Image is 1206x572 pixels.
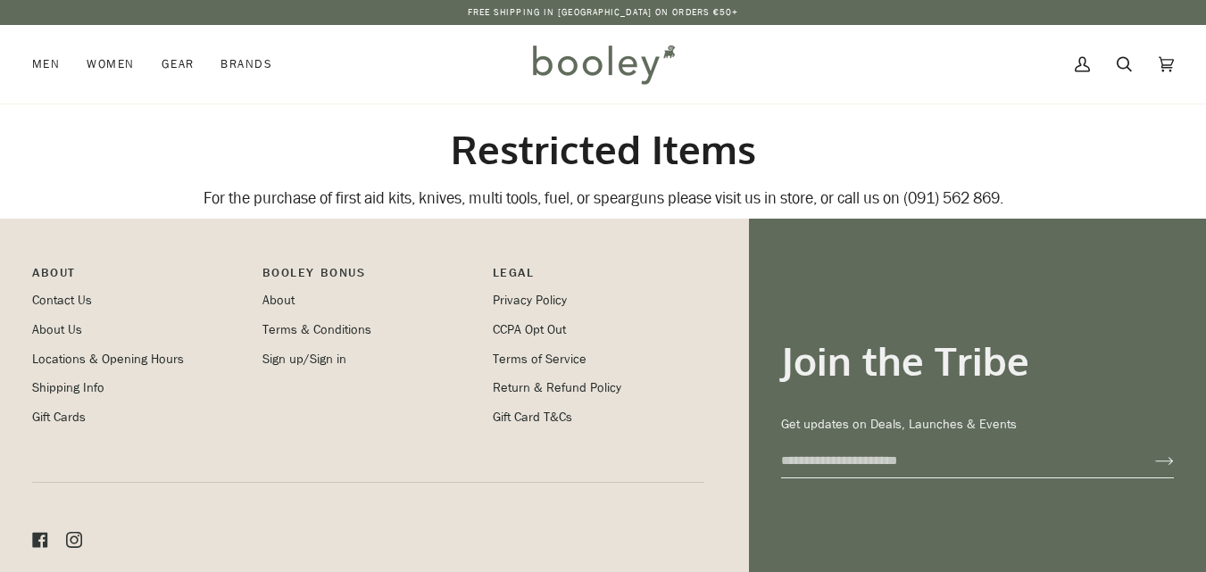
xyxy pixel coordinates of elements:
p: Pipeline_Footer Sub [493,263,705,291]
a: Men [32,25,73,104]
p: Free Shipping in [GEOGRAPHIC_DATA] on Orders €50+ [468,5,739,20]
a: About [262,292,295,309]
a: Gear [148,25,208,104]
span: Men [32,55,60,73]
input: your-email@example.com [781,444,1127,477]
p: For the purchase of first aid kits, knives, multi tools, fuel, or spearguns please visit us in st... [32,188,1174,211]
a: Sign up/Sign in [262,351,346,368]
span: Women [87,55,134,73]
p: Booley Bonus [262,263,475,291]
a: Terms of Service [493,351,586,368]
a: Gift Card T&Cs [493,409,572,426]
a: CCPA Opt Out [493,321,566,338]
h3: Join the Tribe [781,336,1174,385]
a: Women [73,25,147,104]
p: Pipeline_Footer Main [32,263,245,291]
a: Gift Cards [32,409,86,426]
a: Shipping Info [32,379,104,396]
a: Privacy Policy [493,292,567,309]
a: Return & Refund Policy [493,379,621,396]
a: Terms & Conditions [262,321,371,338]
a: Contact Us [32,292,92,309]
p: Get updates on Deals, Launches & Events [781,415,1174,435]
a: About Us [32,321,82,338]
a: Locations & Opening Hours [32,351,184,368]
h2: Restricted Items [32,125,1174,174]
a: Brands [207,25,286,104]
span: Brands [220,55,272,73]
img: Booley [525,38,681,90]
button: Join [1127,447,1174,476]
span: Gear [162,55,195,73]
